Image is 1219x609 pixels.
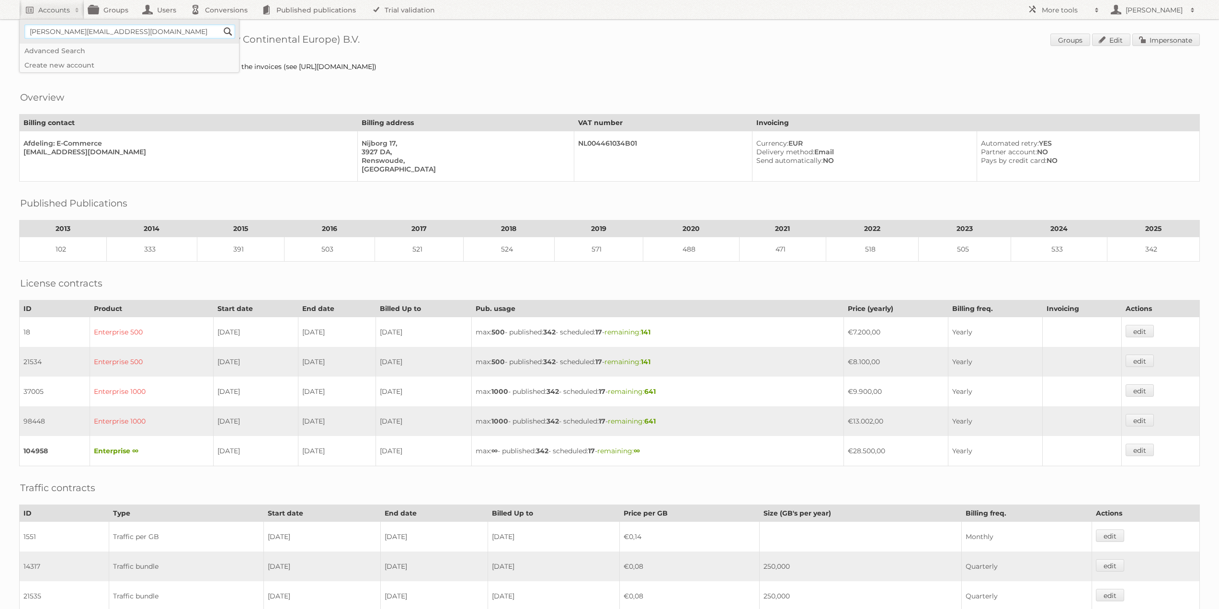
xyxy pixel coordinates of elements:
[38,5,70,15] h2: Accounts
[981,139,1039,148] span: Automated retry:
[464,220,554,237] th: 2018
[214,347,298,377] td: [DATE]
[756,156,969,165] div: NO
[844,406,948,436] td: €13.002,00
[948,406,1043,436] td: Yearly
[1096,529,1124,542] a: edit
[362,165,566,173] div: [GEOGRAPHIC_DATA]
[472,347,844,377] td: max: - published: - scheduled: -
[595,328,602,336] strong: 17
[376,317,472,347] td: [DATE]
[90,347,214,377] td: Enterprise 500
[599,417,605,425] strong: 17
[214,377,298,406] td: [DATE]
[375,237,463,262] td: 521
[536,447,548,455] strong: 342
[588,447,595,455] strong: 17
[20,436,90,466] td: 104958
[739,237,826,262] td: 471
[20,115,358,131] th: Billing contact
[948,300,1043,317] th: Billing freq.
[488,505,620,522] th: Billed Up to
[1126,414,1154,426] a: edit
[90,377,214,406] td: Enterprise 1000
[1043,300,1122,317] th: Invoicing
[20,276,103,290] h2: License contracts
[90,300,214,317] th: Product
[1011,237,1107,262] td: 533
[643,237,739,262] td: 488
[608,417,656,425] span: remaining:
[844,347,948,377] td: €8.100,00
[604,357,650,366] span: remaining:
[298,406,376,436] td: [DATE]
[961,522,1092,552] td: Monthly
[844,377,948,406] td: €9.900,00
[919,220,1011,237] th: 2023
[362,156,566,165] div: Renswoude,
[20,347,90,377] td: 21534
[375,220,463,237] th: 2017
[1011,220,1107,237] th: 2024
[298,436,376,466] td: [DATE]
[844,300,948,317] th: Price (yearly)
[20,505,109,522] th: ID
[948,347,1043,377] td: Yearly
[376,436,472,466] td: [DATE]
[19,62,1200,71] div: [Contract 104958] Auto-billing is disabled to add yearly services to the invoices (see [URL][DOMA...
[20,237,107,262] td: 102
[284,237,375,262] td: 503
[20,196,127,210] h2: Published Publications
[20,58,239,72] a: Create new account
[547,417,559,425] strong: 342
[357,115,574,131] th: Billing address
[1126,325,1154,337] a: edit
[376,406,472,436] td: [DATE]
[380,552,488,581] td: [DATE]
[919,237,1011,262] td: 505
[23,148,350,156] div: [EMAIL_ADDRESS][DOMAIN_NAME]
[620,505,759,522] th: Price per GB
[543,357,556,366] strong: 342
[756,148,814,156] span: Delivery method:
[491,417,508,425] strong: 1000
[756,148,969,156] div: Email
[20,522,109,552] td: 1551
[643,220,739,237] th: 2020
[298,317,376,347] td: [DATE]
[90,317,214,347] td: Enterprise 500
[20,220,107,237] th: 2013
[1126,384,1154,397] a: edit
[491,328,505,336] strong: 500
[109,522,264,552] td: Traffic per GB
[472,436,844,466] td: max: - published: - scheduled: -
[20,377,90,406] td: 37005
[599,387,605,396] strong: 17
[488,522,620,552] td: [DATE]
[634,447,640,455] strong: ∞
[641,357,650,366] strong: 141
[981,139,1192,148] div: YES
[464,237,554,262] td: 524
[472,317,844,347] td: max: - published: - scheduled: -
[472,300,844,317] th: Pub. usage
[488,552,620,581] td: [DATE]
[604,328,650,336] span: remaining:
[376,300,472,317] th: Billed Up to
[264,522,380,552] td: [DATE]
[20,300,90,317] th: ID
[109,552,264,581] td: Traffic bundle
[106,237,197,262] td: 333
[1050,34,1090,46] a: Groups
[1096,559,1124,572] a: edit
[756,139,969,148] div: EUR
[362,148,566,156] div: 3927 DA,
[1092,34,1130,46] a: Edit
[214,406,298,436] td: [DATE]
[547,387,559,396] strong: 342
[595,357,602,366] strong: 17
[948,377,1043,406] td: Yearly
[264,552,380,581] td: [DATE]
[981,156,1192,165] div: NO
[641,328,650,336] strong: 141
